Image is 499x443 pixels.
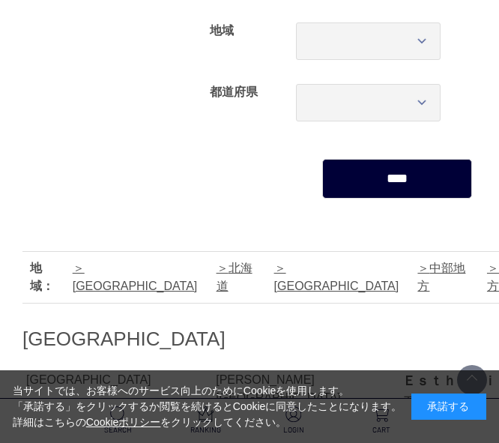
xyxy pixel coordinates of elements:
[217,262,252,292] a: 北海道
[210,85,258,98] label: 都道府県
[30,259,65,295] div: 地域：
[73,262,198,292] a: [GEOGRAPHIC_DATA]
[86,416,161,428] a: Cookieポリシー
[210,24,234,37] label: 地域
[417,262,465,292] a: 中部地方
[274,262,399,292] a: [GEOGRAPHIC_DATA]
[13,383,402,430] div: 当サイトでは、お客様へのサービス向上のためにCookieを使用します。 「承諾する」をクリックするか閲覧を続けるとCookieに同意したことになります。 詳細はこちらの をクリックしてください。
[411,394,486,420] div: 承諾する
